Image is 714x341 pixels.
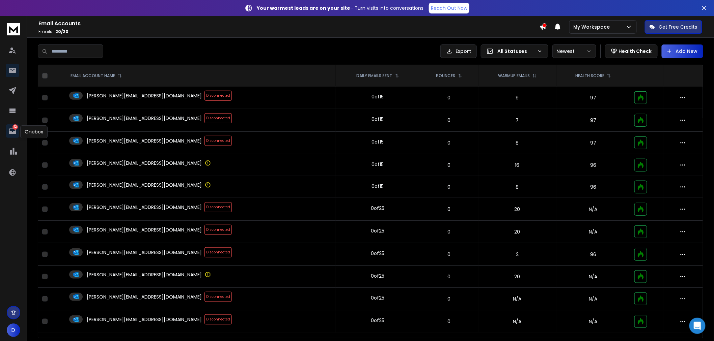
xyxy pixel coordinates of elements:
[372,116,384,123] div: 0 of 15
[659,24,697,30] p: Get Free Credits
[87,115,202,122] p: [PERSON_NAME][EMAIL_ADDRESS][DOMAIN_NAME]
[556,109,630,132] td: 97
[424,228,474,235] p: 0
[556,154,630,176] td: 96
[87,226,202,233] p: [PERSON_NAME][EMAIL_ADDRESS][DOMAIN_NAME]
[204,91,232,101] span: Disconnected
[424,117,474,124] p: 0
[87,160,202,166] p: [PERSON_NAME][EMAIL_ADDRESS][DOMAIN_NAME]
[7,323,20,337] button: D
[605,44,658,58] button: Health Check
[71,73,122,79] div: EMAIL ACCOUNT NAME
[87,271,202,278] p: [PERSON_NAME][EMAIL_ADDRESS][DOMAIN_NAME]
[431,5,467,11] p: Reach Out Now
[478,176,556,198] td: 8
[87,137,202,144] p: [PERSON_NAME][EMAIL_ADDRESS][DOMAIN_NAME]
[87,316,202,323] p: [PERSON_NAME][EMAIL_ADDRESS][DOMAIN_NAME]
[357,73,392,79] p: DAILY EMAILS SENT
[38,20,540,28] h1: Email Accounts
[372,161,384,168] div: 0 of 15
[424,318,474,325] p: 0
[204,314,232,324] span: Disconnected
[424,184,474,190] p: 0
[478,132,556,154] td: 8
[440,44,477,58] button: Export
[372,93,384,100] div: 0 of 15
[560,228,626,235] p: N/A
[689,318,706,334] div: Open Intercom Messenger
[560,318,626,325] p: N/A
[204,292,232,302] span: Disconnected
[552,44,596,58] button: Newest
[204,202,232,212] span: Disconnected
[424,206,474,213] p: 0
[424,273,474,280] p: 0
[87,293,202,300] p: [PERSON_NAME][EMAIL_ADDRESS][DOMAIN_NAME]
[257,5,350,11] strong: Your warmest leads are on your site
[12,124,18,130] p: 42
[87,92,202,99] p: [PERSON_NAME][EMAIL_ADDRESS][DOMAIN_NAME]
[478,154,556,176] td: 16
[478,288,556,310] td: N/A
[20,125,48,138] div: Onebox
[257,5,423,11] p: – Turn visits into conversations
[87,249,202,256] p: [PERSON_NAME][EMAIL_ADDRESS][DOMAIN_NAME]
[371,317,385,324] div: 0 of 25
[497,48,534,55] p: All Statuses
[478,198,556,221] td: 20
[560,296,626,302] p: N/A
[7,23,20,35] img: logo
[478,221,556,243] td: 20
[204,113,232,123] span: Disconnected
[556,132,630,154] td: 97
[556,176,630,198] td: 96
[575,73,604,79] p: HEALTH SCORE
[619,48,652,55] p: Health Check
[560,273,626,280] p: N/A
[424,296,474,302] p: 0
[55,29,68,34] span: 20 / 20
[87,204,202,211] p: [PERSON_NAME][EMAIL_ADDRESS][DOMAIN_NAME]
[478,266,556,288] td: 20
[204,247,232,257] span: Disconnected
[574,24,613,30] p: My Workspace
[424,94,474,101] p: 0
[478,109,556,132] td: 7
[6,124,19,138] a: 42
[498,73,530,79] p: WARMUP EMAILS
[436,73,456,79] p: BOUNCES
[371,273,385,279] div: 0 of 25
[204,136,232,146] span: Disconnected
[645,20,702,34] button: Get Free Credits
[38,29,540,34] p: Emails :
[424,251,474,258] p: 0
[662,44,703,58] button: Add New
[424,139,474,146] p: 0
[429,3,469,13] a: Reach Out Now
[204,225,232,235] span: Disconnected
[372,138,384,145] div: 0 of 15
[371,227,385,234] div: 0 of 25
[371,294,385,301] div: 0 of 25
[371,250,385,257] div: 0 of 25
[478,310,556,333] td: N/A
[478,87,556,109] td: 9
[560,206,626,213] p: N/A
[424,162,474,168] p: 0
[372,183,384,190] div: 0 of 15
[371,205,385,212] div: 0 of 25
[556,243,630,266] td: 96
[478,243,556,266] td: 2
[556,87,630,109] td: 97
[87,182,202,188] p: [PERSON_NAME][EMAIL_ADDRESS][DOMAIN_NAME]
